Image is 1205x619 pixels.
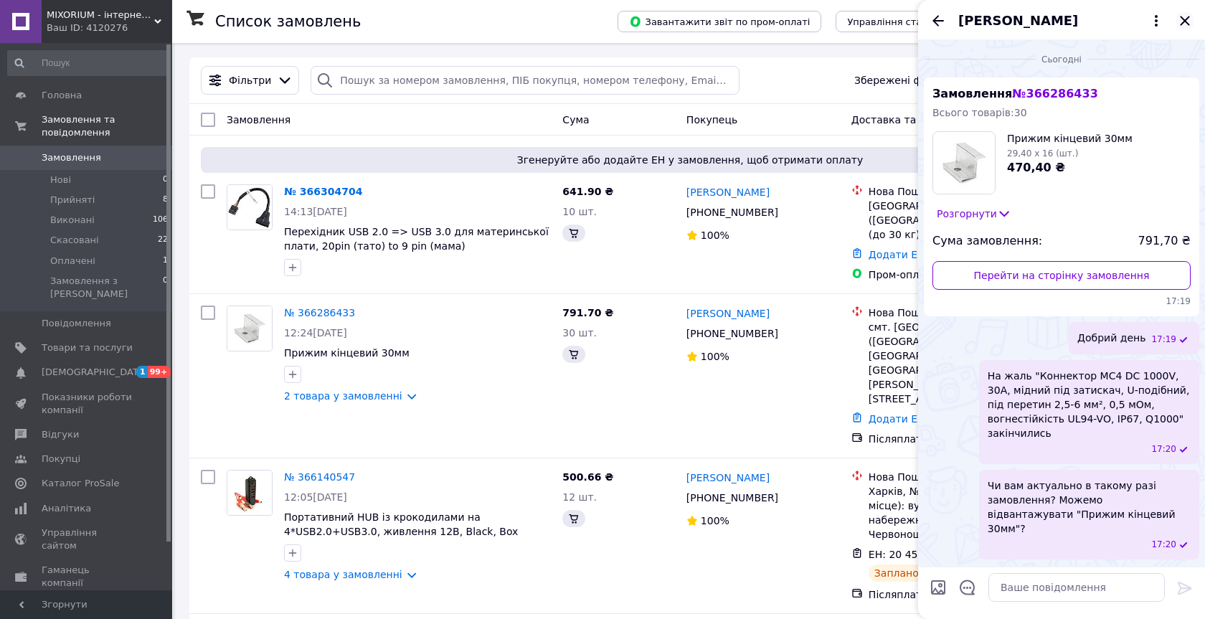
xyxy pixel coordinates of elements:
[1007,131,1133,146] span: Прижим кiнцевий 30мм
[42,526,133,552] span: Управління сайтом
[1138,233,1191,250] span: 791,70 ₴
[562,471,613,483] span: 500.66 ₴
[562,206,597,217] span: 10 шт.
[207,153,1173,167] span: Згенеруйте або додайте ЕН у замовлення, щоб отримати оплату
[1151,443,1176,455] span: 17:20 12.10.2025
[284,186,362,197] a: № 366304704
[836,11,968,32] button: Управління статусами
[227,185,272,229] img: Фото товару
[869,413,925,425] a: Додати ЕН
[284,569,402,580] a: 4 товара у замовленні
[163,174,168,186] span: 0
[933,132,995,194] img: 6808616652_w100_h100_prizhim-kintsevyj-30mm.jpg
[869,268,1038,282] div: Пром-оплата
[869,564,950,582] div: Заплановано
[932,206,1016,222] button: Розгорнути
[163,255,168,268] span: 1
[42,502,91,515] span: Аналітика
[42,477,119,490] span: Каталог ProSale
[869,432,1038,446] div: Післяплата
[284,307,355,318] a: № 366286433
[988,478,1191,536] span: Чи вам актуально в такому разі замовлення? Можемо відвантажувати "Прижим кiнцевий 30мм"?
[932,87,1098,100] span: Замовлення
[930,12,947,29] button: Назад
[686,185,770,199] a: [PERSON_NAME]
[163,275,168,301] span: 0
[629,15,810,28] span: Завантажити звіт по пром-оплаті
[869,484,1038,542] div: Харків, №32 (до 30 кг на одне місце): вул. Гімназійна набережна (ран. Червоношкільна набер.), 26
[1077,331,1145,346] span: Добрий день
[932,261,1191,290] a: Перейти на сторінку замовлення
[284,511,518,537] a: Портативний HUB із крокодилами на 4*USB2.0+USB3.0, живлення 12В, Black, Box
[227,306,272,351] img: Фото товару
[869,549,988,560] span: ЕН: 20 4512 6872 0876
[7,50,169,76] input: Пошук
[284,206,347,217] span: 14:13[DATE]
[684,488,781,508] div: [PHONE_NUMBER]
[1151,334,1176,346] span: 17:19 12.10.2025
[1012,87,1097,100] span: № 366286433
[42,341,133,354] span: Товари та послуги
[562,307,613,318] span: 791.70 ₴
[869,184,1038,199] div: Нова Пошта
[869,470,1038,484] div: Нова Пошта
[284,347,410,359] a: Прижим кiнцевий 30мм
[42,317,111,330] span: Повідомлення
[1036,54,1087,66] span: Сьогодні
[701,351,729,362] span: 100%
[284,226,549,252] a: Перехідник USB 2.0 => USB 3.0 для материнської плати, 20pin (тато) to 9 pin (мама)
[686,114,737,126] span: Покупець
[932,233,1042,250] span: Сума замовлення:
[42,113,172,139] span: Замовлення та повідомлення
[851,114,957,126] span: Доставка та оплата
[958,578,977,597] button: Відкрити шаблони відповідей
[50,174,71,186] span: Нові
[958,11,1078,30] span: [PERSON_NAME]
[284,491,347,503] span: 12:05[DATE]
[50,255,95,268] span: Оплачені
[153,214,168,227] span: 106
[932,296,1191,308] span: 17:19 12.10.2025
[562,114,589,126] span: Cума
[215,13,361,30] h1: Список замовлень
[1176,12,1194,29] button: Закрити
[50,234,99,247] span: Скасовані
[1007,148,1078,159] span: 29,40 x 16 (шт.)
[924,52,1199,66] div: 12.10.2025
[148,366,171,378] span: 99+
[50,214,95,227] span: Виконані
[163,194,168,207] span: 8
[562,327,597,339] span: 30 шт.
[686,306,770,321] a: [PERSON_NAME]
[136,366,148,378] span: 1
[869,249,925,260] a: Додати ЕН
[869,320,1038,406] div: смт. [GEOGRAPHIC_DATA] ([GEOGRAPHIC_DATA], [GEOGRAPHIC_DATA]. [GEOGRAPHIC_DATA]), №1: вул. [PERSO...
[50,194,95,207] span: Прийняті
[227,470,273,516] a: Фото товару
[227,184,273,230] a: Фото товару
[869,587,1038,602] div: Післяплата
[701,230,729,241] span: 100%
[227,471,272,515] img: Фото товару
[988,369,1191,440] span: На жаль "Коннектор MC4 DC 1000V, 30A, мідний під затискач, U-подібний, під перетин 2,5-6 мм², 0,5...
[284,327,347,339] span: 12:24[DATE]
[562,491,597,503] span: 12 шт.
[42,428,79,441] span: Відгуки
[42,453,80,466] span: Покупці
[229,73,271,88] span: Фільтри
[932,107,1027,118] span: Всього товарів: 30
[42,151,101,164] span: Замовлення
[618,11,821,32] button: Завантажити звіт по пром-оплаті
[1151,539,1176,551] span: 17:20 12.10.2025
[42,564,133,590] span: Гаманець компанії
[47,9,154,22] span: MIXORIUM - інтернет магазин ДЛЯ ДОМУ
[684,202,781,222] div: [PHONE_NUMBER]
[854,73,959,88] span: Збережені фільтри:
[227,114,290,126] span: Замовлення
[47,22,172,34] div: Ваш ID: 4120276
[1007,161,1065,174] span: 470,40 ₴
[311,66,739,95] input: Пошук за номером замовлення, ПІБ покупця, номером телефону, Email, номером накладної
[42,89,82,102] span: Головна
